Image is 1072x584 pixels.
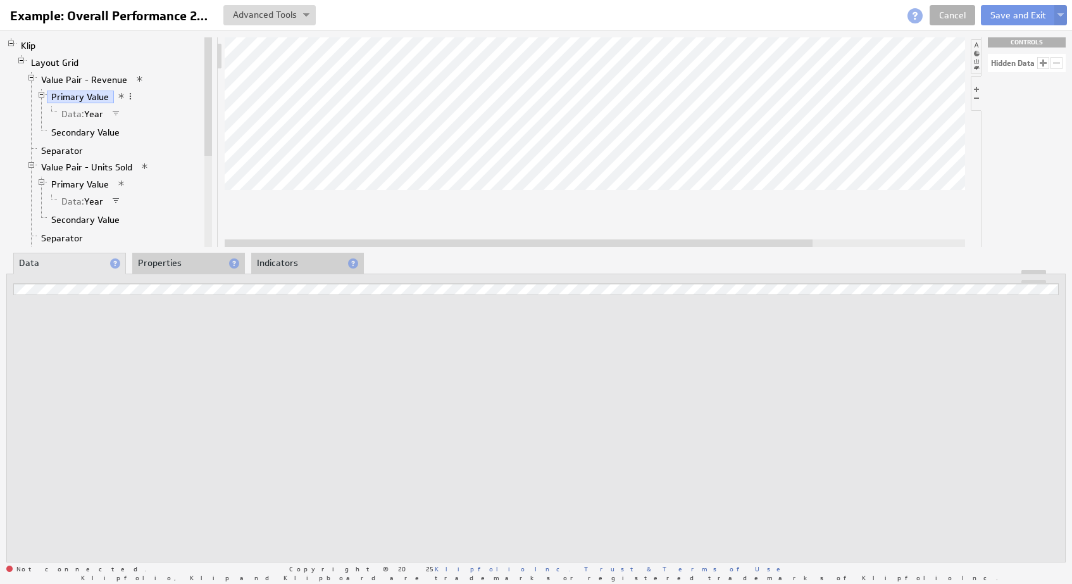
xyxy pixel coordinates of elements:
a: Layout Grid [27,56,84,69]
li: Hide or show the component palette [971,39,981,74]
span: More actions [126,92,135,101]
a: Value Pair - Revenue [37,73,132,86]
div: Hidden Data [991,60,1035,67]
span: View applied actions [140,162,149,171]
a: Secondary Value [47,126,125,139]
span: Copyright © 2025 [289,566,571,572]
a: Primary Value [47,178,114,191]
a: Separator [37,232,88,244]
a: Klipfolio Inc. [435,564,571,573]
span: View applied actions [117,179,126,188]
a: Cancel [930,5,975,25]
a: Secondary Value [47,213,125,226]
span: View applied actions [135,75,144,84]
span: Filter is applied [111,196,120,205]
a: Separator [37,144,88,157]
a: Value Pair - Units Sold [37,161,137,174]
li: Properties [132,253,245,274]
li: Indicators [251,253,364,274]
span: View applied actions [117,92,126,101]
input: Example: Overall Performance 2024 [5,5,216,27]
a: Trust & Terms of Use [584,564,789,573]
a: Data: Year [57,108,108,120]
img: button-savedrop.png [303,13,309,18]
li: Data [13,253,126,274]
li: Hide or show the component controls palette [971,76,982,111]
img: button-savedrop.png [1057,13,1064,18]
a: Klip [16,39,41,52]
span: Data: [61,196,84,207]
span: Data: [61,108,84,120]
button: Save and Exit [981,5,1056,25]
div: CONTROLS [988,37,1066,48]
a: Data: Year [57,195,108,208]
a: Primary Value [47,91,114,103]
span: Filter is applied [111,109,120,118]
span: Klipfolio, Klip and Klipboard are trademarks or registered trademarks of Klipfolio Inc. [81,574,998,581]
span: Not connected. [6,566,147,573]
